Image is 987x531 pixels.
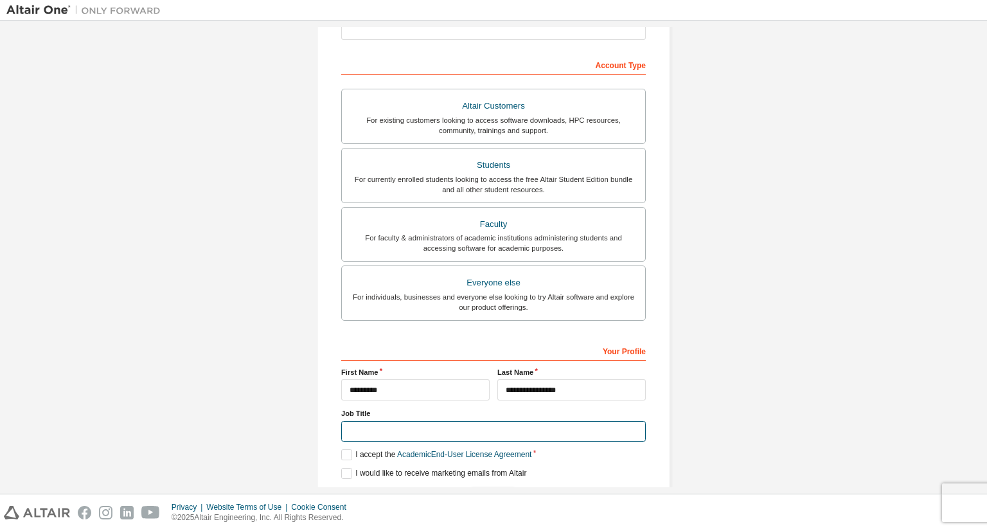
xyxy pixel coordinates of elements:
img: linkedin.svg [120,506,134,519]
p: © 2025 Altair Engineering, Inc. All Rights Reserved. [172,512,354,523]
img: instagram.svg [99,506,112,519]
div: For individuals, businesses and everyone else looking to try Altair software and explore our prod... [350,292,637,312]
div: For currently enrolled students looking to access the free Altair Student Edition bundle and all ... [350,174,637,195]
a: Academic End-User License Agreement [397,450,531,459]
div: Everyone else [350,274,637,292]
label: Job Title [341,408,646,419]
div: Account Type [341,54,646,75]
div: Cookie Consent [291,502,353,512]
img: Altair One [6,4,167,17]
div: Website Terms of Use [206,502,291,512]
label: I accept the [341,449,531,460]
div: For existing customers looking to access software downloads, HPC resources, community, trainings ... [350,115,637,136]
div: Privacy [172,502,206,512]
label: First Name [341,367,490,377]
div: Students [350,156,637,174]
div: Faculty [350,215,637,233]
div: Altair Customers [350,97,637,115]
img: altair_logo.svg [4,506,70,519]
label: I would like to receive marketing emails from Altair [341,468,526,479]
label: Last Name [497,367,646,377]
div: Your Profile [341,340,646,361]
img: youtube.svg [141,506,160,519]
div: Read and acccept EULA to continue [341,487,646,506]
div: For faculty & administrators of academic institutions administering students and accessing softwa... [350,233,637,253]
img: facebook.svg [78,506,91,519]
